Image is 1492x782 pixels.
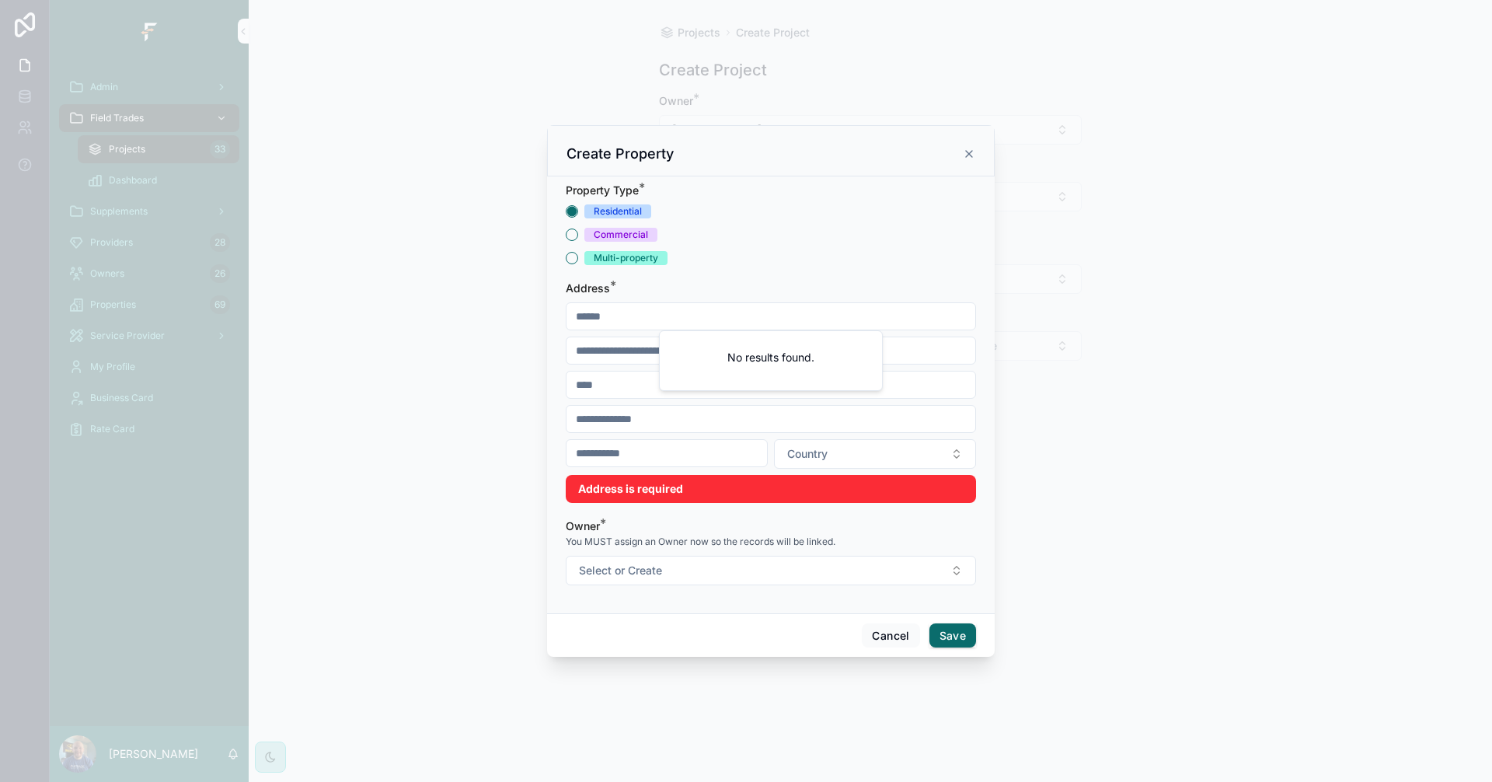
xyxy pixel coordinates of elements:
span: Select or Create [579,563,662,578]
span: Owner [566,519,600,532]
div: Residential [594,204,642,218]
button: Select Button [774,439,976,469]
span: Country [787,446,828,462]
div: Address is required [566,475,976,503]
div: Suggestions [659,330,883,391]
div: Multi-property [594,251,658,265]
button: Select Button [566,556,976,585]
span: Property Type [566,183,639,197]
span: No results found. [727,351,814,364]
button: Cancel [862,623,919,648]
button: Save [929,623,976,648]
span: Address [566,281,610,295]
span: You MUST assign an Owner now so the records will be linked. [566,536,835,548]
h3: Create Property [566,145,674,163]
div: Commercial [594,228,648,242]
